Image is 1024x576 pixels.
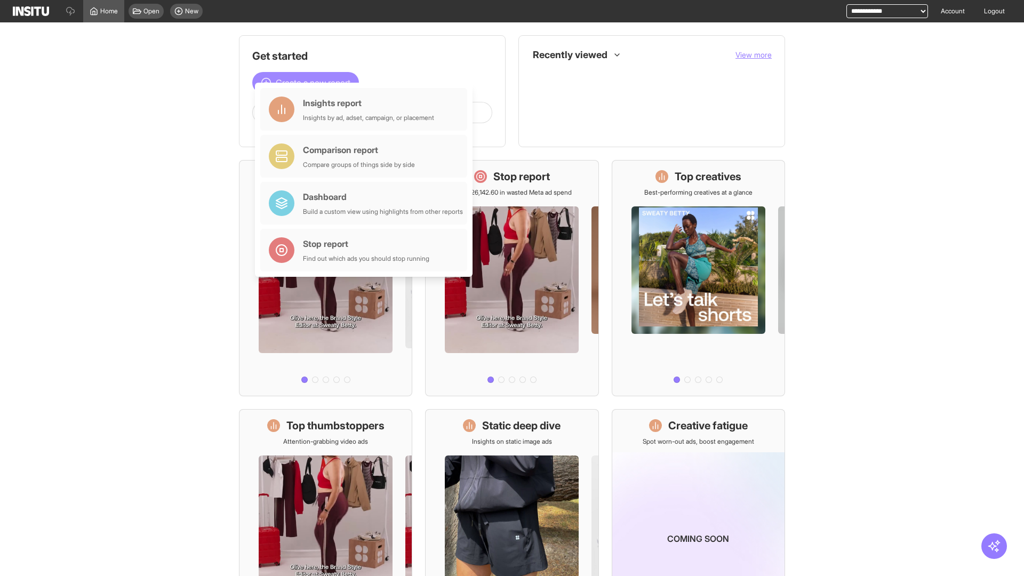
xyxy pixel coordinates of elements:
[252,72,359,93] button: Create a new report
[612,160,785,396] a: Top creativesBest-performing creatives at a glance
[185,7,198,15] span: New
[252,49,492,63] h1: Get started
[100,7,118,15] span: Home
[283,437,368,446] p: Attention-grabbing video ads
[303,143,415,156] div: Comparison report
[303,207,463,216] div: Build a custom view using highlights from other reports
[303,97,434,109] div: Insights report
[493,169,550,184] h1: Stop report
[303,114,434,122] div: Insights by ad, adset, campaign, or placement
[303,254,429,263] div: Find out which ads you should stop running
[303,190,463,203] div: Dashboard
[735,50,772,60] button: View more
[303,161,415,169] div: Compare groups of things side by side
[644,188,753,197] p: Best-performing creatives at a glance
[472,437,552,446] p: Insights on static image ads
[276,76,350,89] span: Create a new report
[143,7,159,15] span: Open
[452,188,572,197] p: Save £26,142.60 in wasted Meta ad spend
[286,418,385,433] h1: Top thumbstoppers
[482,418,561,433] h1: Static deep dive
[675,169,741,184] h1: Top creatives
[303,237,429,250] div: Stop report
[425,160,598,396] a: Stop reportSave £26,142.60 in wasted Meta ad spend
[13,6,49,16] img: Logo
[735,50,772,59] span: View more
[239,160,412,396] a: What's live nowSee all active ads instantly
